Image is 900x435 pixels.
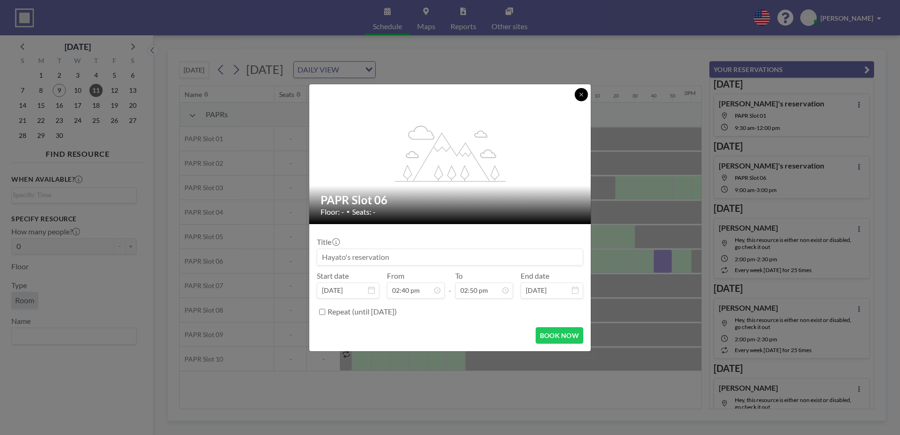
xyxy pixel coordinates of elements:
span: - [449,274,451,295]
button: BOOK NOW [536,327,583,344]
span: Seats: - [352,207,376,217]
label: End date [521,271,549,281]
label: Repeat (until [DATE]) [328,307,397,316]
label: From [387,271,404,281]
label: Title [317,237,339,247]
g: flex-grow: 1.2; [395,125,506,181]
span: Floor: - [321,207,344,217]
label: To [455,271,463,281]
h2: PAPR Slot 06 [321,193,580,207]
input: Hayato's reservation [317,249,583,265]
label: Start date [317,271,349,281]
span: • [346,208,350,215]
